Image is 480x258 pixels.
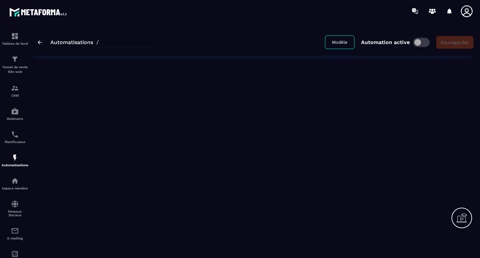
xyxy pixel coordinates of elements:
img: formation [11,84,19,92]
p: Tableau de bord [2,42,28,45]
p: Réseaux Sociaux [2,210,28,217]
img: automations [11,107,19,115]
p: E-mailing [2,236,28,240]
a: formationformationTunnel de vente Site web [2,50,28,79]
a: schedulerschedulerPlanificateur [2,126,28,149]
p: Automation active [361,39,410,45]
p: Webinaire [2,117,28,121]
span: / [96,39,99,45]
img: email [11,227,19,235]
a: emailemailE-mailing [2,222,28,245]
p: Automatisations [2,163,28,167]
img: automations [11,177,19,185]
a: formationformationCRM [2,79,28,102]
img: arrow [38,40,42,44]
a: automationsautomationsAutomatisations [2,149,28,172]
img: social-network [11,200,19,208]
img: formation [11,55,19,63]
a: social-networksocial-networkRéseaux Sociaux [2,195,28,222]
button: Modèle [325,35,354,49]
img: accountant [11,250,19,258]
img: scheduler [11,130,19,138]
img: automations [11,154,19,162]
a: automationsautomationsEspace membre [2,172,28,195]
img: logo [9,6,69,18]
a: Automatisations [50,39,93,45]
a: formationformationTableau de bord [2,27,28,50]
p: Tunnel de vente Site web [2,65,28,74]
p: Planificateur [2,140,28,144]
p: Espace membre [2,186,28,190]
p: CRM [2,94,28,97]
a: automationsautomationsWebinaire [2,102,28,126]
img: formation [11,32,19,40]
